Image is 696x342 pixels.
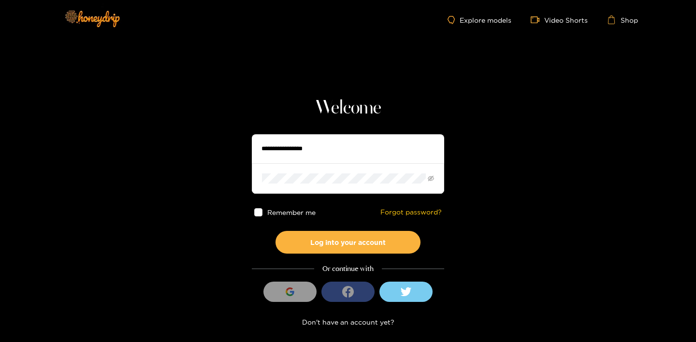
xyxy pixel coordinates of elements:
a: Explore models [448,16,511,24]
h1: Welcome [252,97,444,120]
div: Don't have an account yet? [252,316,444,328]
a: Forgot password? [380,208,442,216]
div: Or continue with [252,263,444,274]
a: Video Shorts [531,15,588,24]
span: video-camera [531,15,544,24]
a: Shop [607,15,638,24]
span: Remember me [267,209,316,216]
span: eye-invisible [428,175,434,182]
button: Log into your account [275,231,420,254]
